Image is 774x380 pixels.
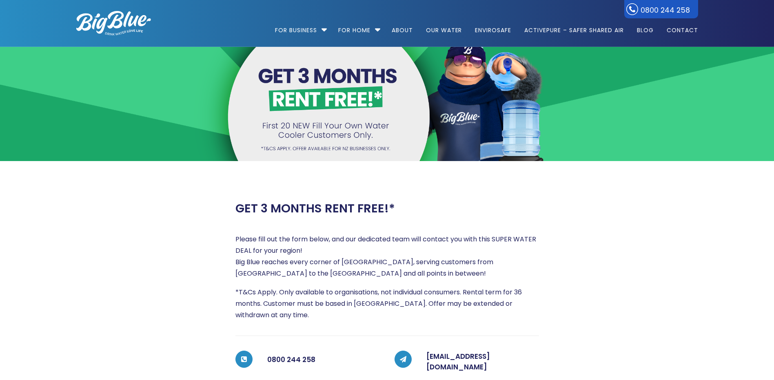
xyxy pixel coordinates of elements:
h5: 0800 244 258 [267,351,380,368]
a: [EMAIL_ADDRESS][DOMAIN_NAME] [426,351,490,372]
h2: GET 3 MONTHS RENT FREE!* [235,201,395,216]
p: Please fill out the form below, and our dedicated team will contact you with this SUPER WATER DEA... [235,234,539,279]
img: logo [76,11,151,35]
p: *T&Cs Apply. Only available to organisations, not individual consumers. Rental term for 36 months... [235,287,539,321]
